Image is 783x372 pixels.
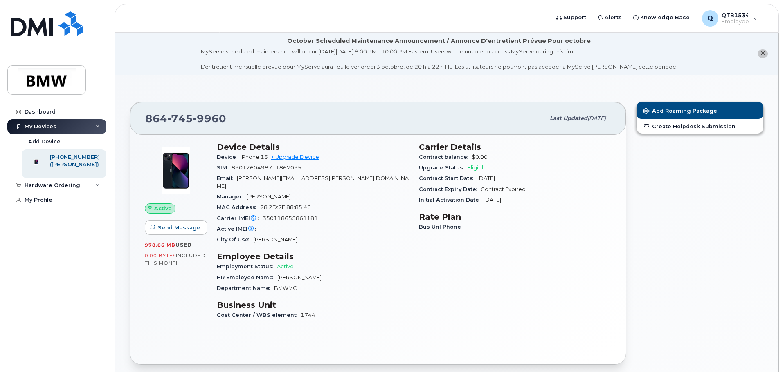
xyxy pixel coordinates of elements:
[260,204,311,210] span: 28:2D:7F:88:85:46
[145,220,207,235] button: Send Message
[271,154,319,160] a: + Upgrade Device
[241,154,268,160] span: iPhone 13
[587,115,606,121] span: [DATE]
[217,154,241,160] span: Device
[145,112,226,125] span: 864
[145,253,176,258] span: 0.00 Bytes
[145,242,175,248] span: 978.06 MB
[747,336,777,366] iframe: Messenger Launcher
[481,186,526,192] span: Contract Expired
[484,197,501,203] span: [DATE]
[419,154,472,160] span: Contract balance
[550,115,587,121] span: Last updated
[201,48,677,71] div: MyServe scheduled maintenance will occur [DATE][DATE] 8:00 PM - 10:00 PM Eastern. Users will be u...
[637,119,763,134] a: Create Helpdesk Submission
[217,312,301,318] span: Cost Center / WBS element
[287,37,591,45] div: October Scheduled Maintenance Announcement / Annonce D'entretient Prévue Pour octobre
[217,175,409,189] span: [PERSON_NAME][EMAIL_ADDRESS][PERSON_NAME][DOMAIN_NAME]
[277,263,294,270] span: Active
[167,112,193,125] span: 745
[274,285,297,291] span: BMWMC
[217,215,263,221] span: Carrier IMEI
[217,175,237,181] span: Email
[247,194,291,200] span: [PERSON_NAME]
[419,224,466,230] span: Bus Unl Phone
[419,212,611,222] h3: Rate Plan
[468,165,487,171] span: Eligible
[477,175,495,181] span: [DATE]
[217,263,277,270] span: Employment Status
[643,108,717,116] span: Add Roaming Package
[758,49,768,58] button: close notification
[301,312,315,318] span: 1744
[217,194,247,200] span: Manager
[217,165,232,171] span: SIM
[419,165,468,171] span: Upgrade Status
[637,102,763,119] button: Add Roaming Package
[217,236,253,243] span: City Of Use
[217,285,274,291] span: Department Name
[217,274,277,281] span: HR Employee Name
[277,274,322,281] span: [PERSON_NAME]
[193,112,226,125] span: 9960
[217,300,409,310] h3: Business Unit
[419,186,481,192] span: Contract Expiry Date
[263,215,318,221] span: 350118655861181
[419,175,477,181] span: Contract Start Date
[151,146,200,195] img: image20231002-3703462-1ig824h.jpeg
[217,226,260,232] span: Active IMEI
[253,236,297,243] span: [PERSON_NAME]
[232,165,301,171] span: 8901260498711867095
[158,224,200,232] span: Send Message
[472,154,488,160] span: $0.00
[260,226,265,232] span: —
[145,252,206,266] span: included this month
[217,142,409,152] h3: Device Details
[419,142,611,152] h3: Carrier Details
[419,197,484,203] span: Initial Activation Date
[154,205,172,212] span: Active
[175,242,192,248] span: used
[217,204,260,210] span: MAC Address
[217,252,409,261] h3: Employee Details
